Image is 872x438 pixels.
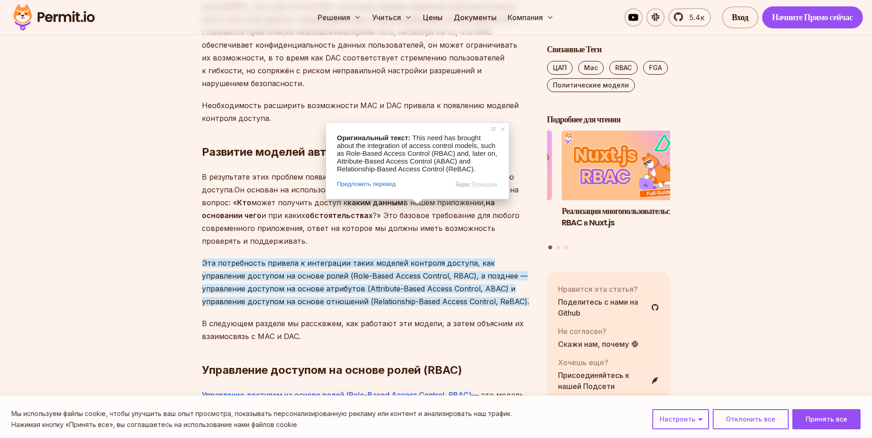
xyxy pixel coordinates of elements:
a: ЦАП [547,61,573,75]
ya-tr-span: Необходимость расширить возможности MAC и DAC привела к появлению моделей контроля доступа. [202,101,519,123]
button: Отвергать Все [713,409,789,429]
ya-tr-span: Компания [508,12,543,23]
ya-tr-span: RBAC [615,64,632,71]
ya-tr-span: Вход [732,11,748,24]
ya-tr-span: Кто [237,198,251,207]
button: Решения [314,8,365,27]
a: Документы [450,8,500,27]
ya-tr-span: ЦАП [553,64,567,71]
a: Управление доступом на основе ролей (Role-Based Access Control, RBAC) [202,390,471,400]
ya-tr-span: 5.4к [689,13,704,22]
img: Управление доступом на основе политик (PBAC) не так эффективно, как вы думаете [428,131,552,201]
ya-tr-span: Решения [318,12,350,23]
span: This need has brought about the integration of access control models, such as Role-Based Access C... [337,134,499,173]
li: 1 из 3 [562,131,685,240]
ya-tr-span: Политические модели [553,81,629,89]
img: Реализация многопользовательского RBAC в Nuxt.js [562,131,685,201]
ya-tr-span: Не согласен? [558,327,607,336]
a: RBAC [609,61,638,75]
ya-tr-span: Начните Прямо сейчас [772,11,853,24]
ya-tr-span: Учиться [372,12,401,23]
ya-tr-span: В результате этих проблем появился новый, более практичный подход к контролю доступа. [202,172,514,194]
ya-tr-span: Нравится эта статья? [558,285,638,294]
a: Реализация многопользовательского RBAC в Nuxt.jsРеализация многопользовательского RBAC в Nuxt.js [562,131,685,240]
ya-tr-span: Развитие моделей авторизации — RBAC и FGA [202,145,459,159]
ya-tr-span: и при каких [261,211,305,220]
ya-tr-span: в нашем приложении, [403,198,486,207]
ya-tr-span: Эти модели позволяют ответить на вопрос: « [202,185,519,207]
ya-tr-span: может получить доступ к [251,198,347,207]
ya-tr-span: Мы используем файлы cookie, чтобы улучшить ваш опыт просмотра, показывать персонализированную рек... [11,410,512,417]
a: Цены [419,8,446,27]
a: FGA [643,61,668,75]
ya-tr-span: Управление доступом на основе ролей (RBAC) [202,363,462,377]
ya-tr-span: Подробнее для чтения [547,114,620,125]
ya-tr-span: на основании чего [202,198,495,220]
ya-tr-span: Цены [423,13,443,22]
ya-tr-span: ?» Это базовое требование для любого современного приложения, ответ на которое мы должны иметь во... [202,211,520,246]
button: Перейдите к слайду 3 [564,246,568,249]
span: Оригинальный текст: [337,134,411,142]
span: Предложить перевод [337,180,395,188]
ya-tr-span: В следующем разделе мы расскажем, как работают эти модели, а затем объясним их взаимосвязь с MAC ... [202,319,524,341]
ya-tr-span: Настроить [660,415,695,423]
button: Компания [504,8,558,27]
a: Начните Прямо сейчас [762,6,863,28]
button: Учиться [368,8,416,27]
a: Вход [722,6,758,28]
button: Перейдите к слайду 1 [548,246,552,250]
a: Mac [578,61,604,75]
ya-tr-span: Хочешь еще? [558,358,608,367]
a: Поделитесь с нами на Github [558,296,660,318]
a: Скажи нам, почему [558,339,639,350]
ya-tr-span: Он основан на использовании моделей. [234,185,384,194]
ya-tr-span: Нажимая кнопку «Принять все», вы соглашаетесь на использование нами файлов cookie. [11,421,298,428]
ya-tr-span: Mac [584,64,598,71]
ya-tr-span: обстоятельствах [305,211,373,220]
ya-tr-span: Принять все [806,415,847,423]
ya-tr-span: каким данным [347,198,403,207]
a: Присоединяйтесь к нашей Подсети [558,370,660,392]
ya-tr-span: Кроме того, несмотря на то, что MAC обеспечивает конфиденциальность данных пользователей, он може... [202,27,517,88]
ya-tr-span: Отклонить все [726,415,775,423]
button: Настроить [652,409,709,429]
img: Разрешающий логотип [9,2,99,33]
div: Публикации [547,131,671,251]
ya-tr-span: Реализация многопользовательского RBAC в Nuxt.js [562,205,684,228]
button: Принимаю Все [792,409,861,429]
ya-tr-span: FGA [649,64,662,71]
button: Перейдите к слайду 2 [557,246,560,249]
ya-tr-span: Документы [454,13,497,22]
a: 5.4к [668,8,711,27]
li: 3 из 3 [428,131,552,240]
ya-tr-span: Связанные Теги [547,44,601,55]
a: Политические модели [547,78,635,92]
ya-tr-span: Эта потребность привела к интеграции таких моделей контроля доступа, как управление доступом на о... [202,258,529,306]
